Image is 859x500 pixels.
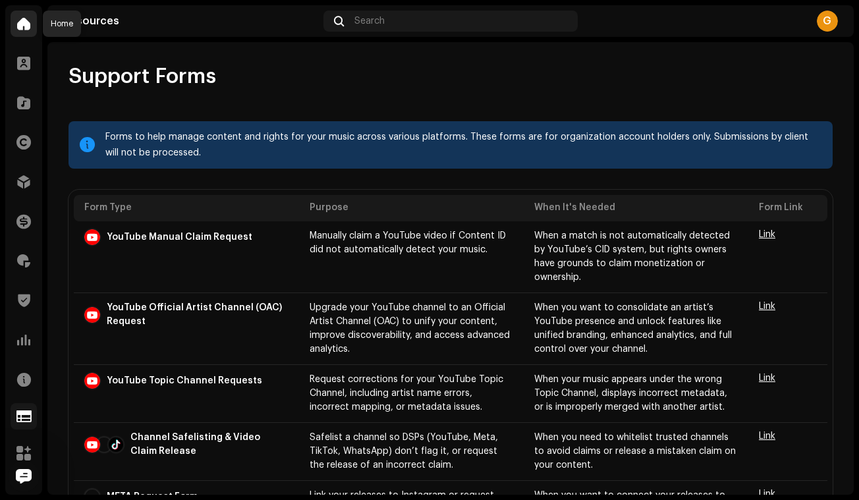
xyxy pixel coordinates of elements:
div: G [817,11,838,32]
a: Link [759,230,775,239]
iframe: Intercom live chat [8,460,40,492]
p: When you want to consolidate an artist’s YouTube presence and unlock features like unified brandi... [534,301,738,356]
span: Home [51,412,80,421]
p: How can we help? [26,116,237,138]
th: Purpose [299,195,524,221]
div: Chat with usWe typically reply within 12 hours [13,155,250,205]
p: Manually claim a YouTube video if Content ID did not automatically detect your music. [310,229,513,257]
p: Upgrade your YouTube channel to an Official Artist Channel (OAC) to unify your content, improve d... [310,301,513,356]
p: Request corrections for your YouTube Topic Channel, including artist name errors, incorrect mappi... [310,373,513,414]
p: YouTube Official Artist Channel (OAC) Request [107,301,289,329]
img: logo [26,25,47,46]
p: When your music appears under the wrong Topic Channel, displays incorrect metadata, or is imprope... [534,373,738,414]
button: Messages [132,379,263,431]
p: When you need to whitelist trusted channels to avoid claims or release a mistaken claim on your c... [534,431,738,472]
th: Form Type [74,195,299,221]
th: When It's Needed [524,195,748,221]
a: Link [759,431,775,441]
div: Close [227,21,250,45]
span: Search [354,16,385,26]
a: Link [759,489,775,499]
div: We typically reply within 12 hours [27,180,220,194]
a: Link [759,374,775,383]
p: YouTube Manual Claim Request [107,231,252,244]
div: Create a ticket [27,223,236,236]
p: Safelist a channel so DSPs (YouTube, Meta, TikTok, WhatsApp) don’t flag it, or request the releas... [310,431,513,472]
p: YouTube Topic Channel Requests [107,374,262,388]
div: Resources [63,16,318,26]
p: Hi Gvantsa 👋 [26,94,237,116]
a: Link [759,302,775,311]
img: Profile image for Support [179,21,206,47]
div: Customer Support [19,242,244,266]
p: When a match is not automatically detected by YouTube’s CID system, but rights owners have ground... [534,229,738,285]
span: Messages [175,412,221,421]
div: Chat with us [27,166,220,180]
th: Form Link [748,195,827,221]
div: Forms to help manage content and rights for your music across various platforms. These forms are ... [105,129,822,161]
span: Support Forms [69,63,216,90]
p: Channel Safelisting & Video Claim Release [130,431,289,458]
div: Customer Support [27,247,221,261]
